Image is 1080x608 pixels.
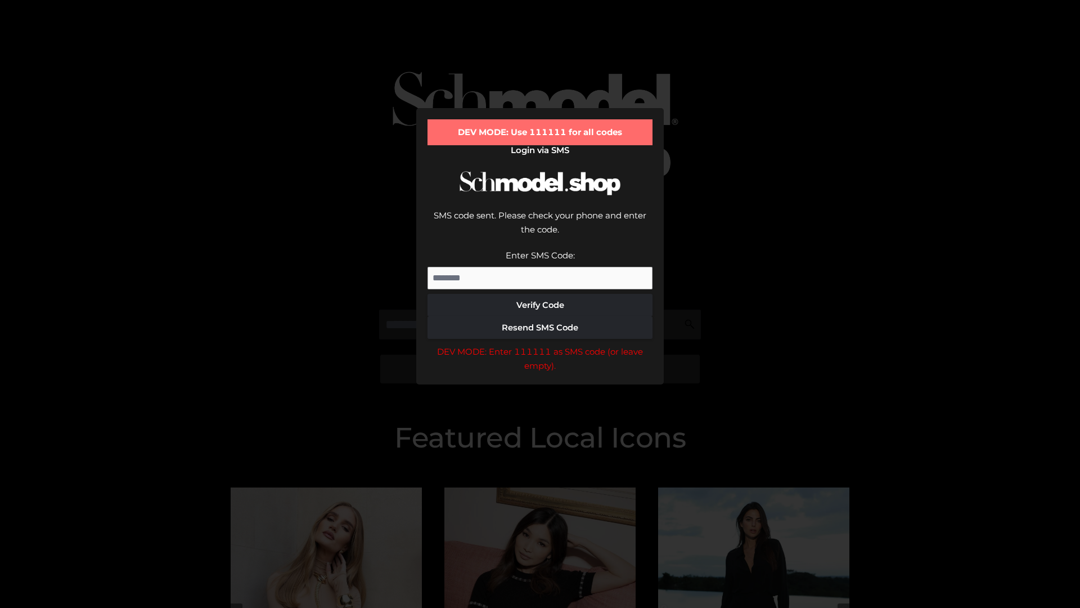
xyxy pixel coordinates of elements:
[506,250,575,261] label: Enter SMS Code:
[427,345,652,373] div: DEV MODE: Enter 111111 as SMS code (or leave empty).
[456,161,624,205] img: Schmodel Logo
[427,145,652,155] h2: Login via SMS
[427,316,652,339] button: Resend SMS Code
[427,294,652,316] button: Verify Code
[427,119,652,145] div: DEV MODE: Use 111111 for all codes
[427,208,652,248] div: SMS code sent. Please check your phone and enter the code.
